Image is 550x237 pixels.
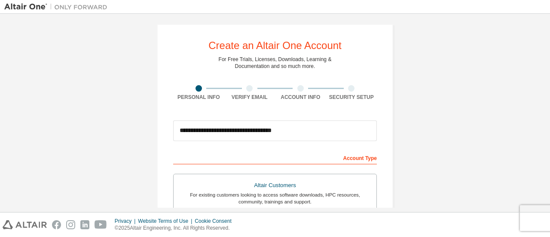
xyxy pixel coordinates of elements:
img: linkedin.svg [80,220,89,229]
div: Cookie Consent [195,218,236,225]
img: facebook.svg [52,220,61,229]
img: altair_logo.svg [3,220,47,229]
div: Create an Altair One Account [208,40,342,51]
div: Security Setup [326,94,377,101]
div: Account Type [173,151,377,164]
div: Altair Customers [179,179,371,191]
img: youtube.svg [95,220,107,229]
div: Website Terms of Use [138,218,195,225]
div: Verify Email [224,94,275,101]
p: © 2025 Altair Engineering, Inc. All Rights Reserved. [115,225,237,232]
img: Altair One [4,3,112,11]
div: Personal Info [173,94,224,101]
div: For Free Trials, Licenses, Downloads, Learning & Documentation and so much more. [219,56,332,70]
img: instagram.svg [66,220,75,229]
div: Privacy [115,218,138,225]
div: Account Info [275,94,326,101]
div: For existing customers looking to access software downloads, HPC resources, community, trainings ... [179,191,371,205]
